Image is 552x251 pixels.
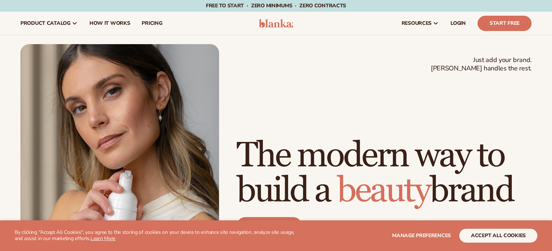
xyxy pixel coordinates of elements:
[431,56,532,73] span: Just add your brand. [PERSON_NAME] handles the rest.
[84,12,136,35] a: How It Works
[396,12,445,35] a: resources
[451,20,466,26] span: LOGIN
[237,138,532,208] h1: The modern way to build a brand
[337,169,430,212] span: beauty
[478,16,532,31] a: Start Free
[402,20,432,26] span: resources
[206,2,346,9] span: Free to start · ZERO minimums · ZERO contracts
[91,235,115,242] a: Learn More
[136,12,168,35] a: pricing
[142,20,162,26] span: pricing
[237,217,302,235] a: Start free
[445,12,472,35] a: LOGIN
[392,232,451,239] span: Manage preferences
[89,20,130,26] span: How It Works
[459,229,537,243] button: accept all cookies
[15,229,299,242] p: By clicking "Accept All Cookies", you agree to the storing of cookies on your device to enhance s...
[15,12,84,35] a: product catalog
[392,229,451,243] button: Manage preferences
[259,19,294,28] img: logo
[20,20,70,26] span: product catalog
